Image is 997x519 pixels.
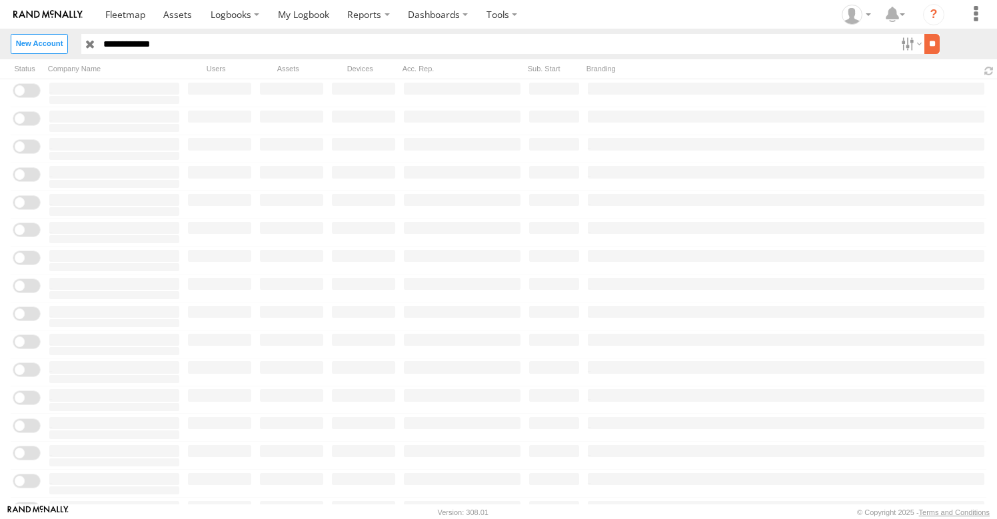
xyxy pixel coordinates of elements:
div: Devices [327,61,393,77]
div: Sub. Start [524,61,577,77]
label: Search Filter Options [896,34,924,53]
a: Terms and Conditions [919,508,990,516]
div: Version: 308.01 [438,508,489,516]
div: Branding [582,61,976,77]
img: rand-logo.svg [13,10,83,19]
div: Jonah Towler [837,5,876,25]
div: Status [11,61,39,77]
div: Assets [255,61,321,77]
a: Visit our Website [7,506,69,519]
div: Company Name [44,61,177,77]
div: Acc. Rep. [399,61,518,77]
span: Refresh [981,65,997,77]
label: Create New Account [11,34,68,53]
i: ? [923,4,944,25]
div: © Copyright 2025 - [857,508,990,516]
div: Users [183,61,249,77]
